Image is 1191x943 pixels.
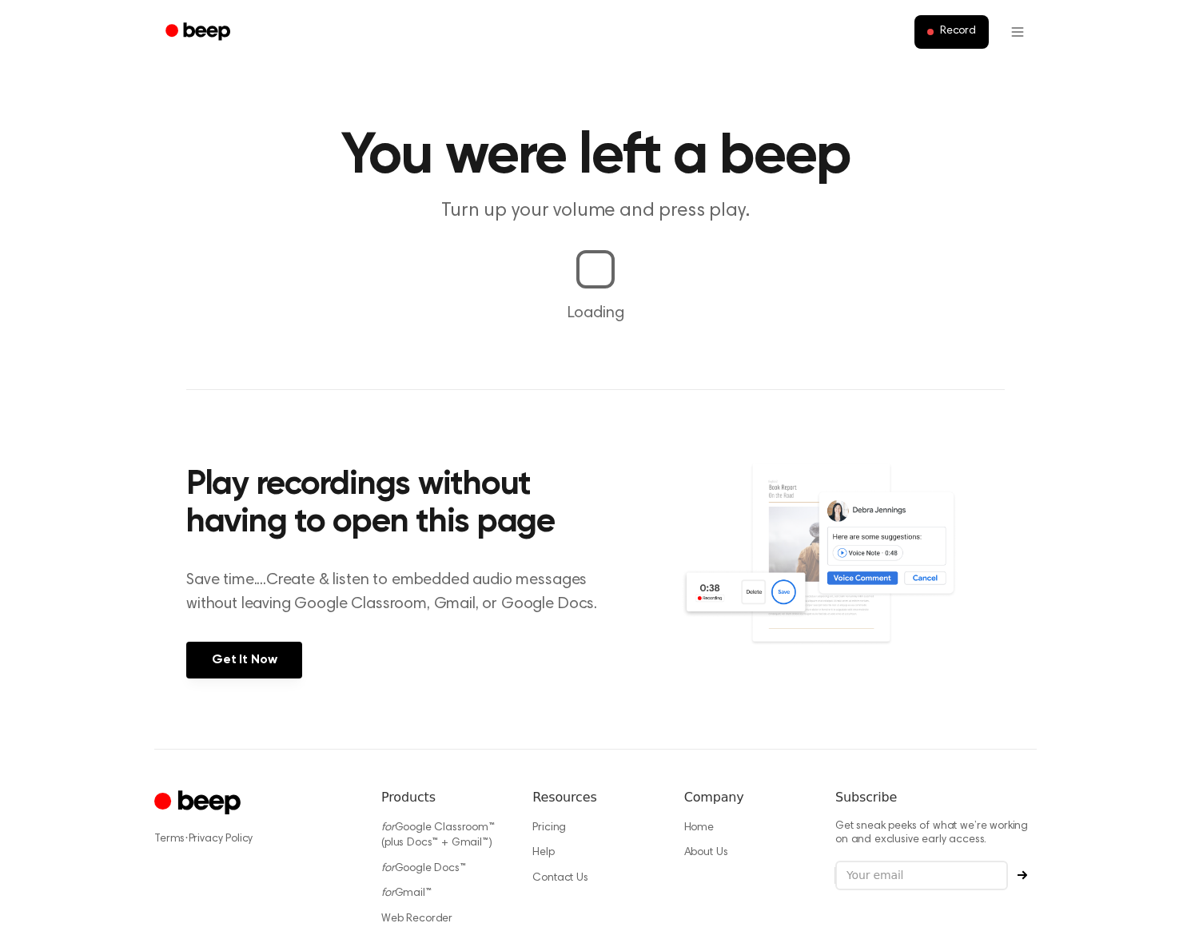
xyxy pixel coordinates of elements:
p: Loading [19,301,1172,325]
h2: Play recordings without having to open this page [186,467,617,543]
button: Subscribe [1008,870,1037,880]
button: Record [914,15,989,49]
a: Get It Now [186,642,302,678]
a: forGoogle Classroom™ (plus Docs™ + Gmail™) [381,822,495,849]
a: forGoogle Docs™ [381,863,466,874]
a: Terms [154,834,185,845]
i: for [381,822,395,834]
a: Help [532,847,554,858]
h6: Products [381,788,507,807]
a: Beep [154,17,245,48]
h6: Company [684,788,810,807]
a: Web Recorder [381,913,452,925]
a: Contact Us [532,873,588,884]
a: Home [684,822,714,834]
p: Get sneak peeks of what we’re working on and exclusive early access. [835,820,1037,848]
img: Voice Comments on Docs and Recording Widget [681,462,1005,677]
p: Turn up your volume and press play. [289,198,902,225]
h6: Subscribe [835,788,1037,807]
span: Record [940,25,976,39]
button: Open menu [998,13,1037,51]
input: Your email [835,861,1008,891]
h6: Resources [532,788,658,807]
a: Pricing [532,822,566,834]
a: forGmail™ [381,888,432,899]
a: Cruip [154,788,245,819]
i: for [381,888,395,899]
h1: You were left a beep [186,128,1005,185]
p: Save time....Create & listen to embedded audio messages without leaving Google Classroom, Gmail, ... [186,568,617,616]
a: Privacy Policy [189,834,253,845]
div: · [154,831,356,847]
a: About Us [684,847,728,858]
i: for [381,863,395,874]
